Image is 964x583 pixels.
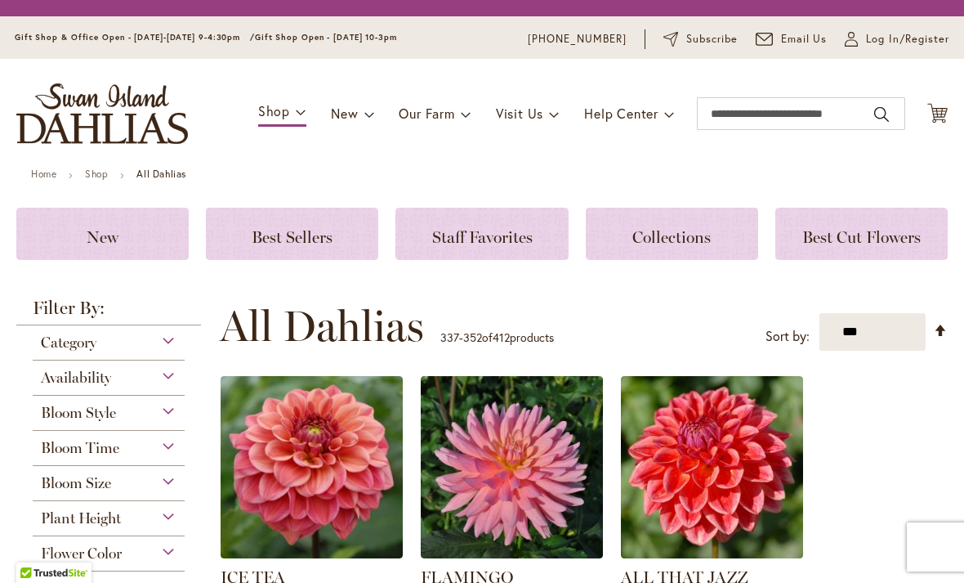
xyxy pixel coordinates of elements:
span: Email Us [781,31,828,47]
a: Collections [586,208,758,260]
img: ICE TEA [221,376,403,558]
span: 337 [440,330,459,345]
span: Category [41,334,96,352]
button: Search [874,101,889,128]
span: Shop [258,102,290,119]
a: Home [31,168,56,180]
iframe: Launch Accessibility Center [12,525,58,571]
a: store logo [16,83,188,144]
span: Collections [632,227,711,247]
span: Gift Shop & Office Open - [DATE]-[DATE] 9-4:30pm / [15,32,255,43]
span: New [87,227,118,247]
a: FLAMINGO [421,546,603,562]
strong: Filter By: [16,299,201,325]
a: Email Us [756,31,828,47]
span: Subscribe [686,31,738,47]
span: Plant Height [41,509,121,527]
a: Shop [85,168,108,180]
span: Gift Shop Open - [DATE] 10-3pm [255,32,397,43]
a: ALL THAT JAZZ [621,546,803,562]
span: New [331,105,358,122]
a: Subscribe [663,31,738,47]
span: 352 [463,330,482,345]
a: Best Cut Flowers [775,208,948,260]
a: ICE TEA [221,546,403,562]
img: ALL THAT JAZZ [621,376,803,558]
a: New [16,208,189,260]
span: Bloom Time [41,439,119,457]
span: Flower Color [41,545,122,563]
span: Bloom Size [41,474,111,492]
span: All Dahlias [220,302,424,351]
span: Help Center [584,105,658,122]
img: FLAMINGO [421,376,603,558]
span: Bloom Style [41,404,116,422]
a: Best Sellers [206,208,378,260]
span: Our Farm [399,105,454,122]
a: [PHONE_NUMBER] [528,31,627,47]
span: Best Cut Flowers [802,227,921,247]
span: Best Sellers [252,227,332,247]
span: Staff Favorites [432,227,533,247]
p: - of products [440,325,554,351]
a: Staff Favorites [395,208,568,260]
strong: All Dahlias [136,168,186,180]
span: Visit Us [496,105,543,122]
a: Log In/Register [845,31,949,47]
span: 412 [493,330,510,345]
span: Availability [41,369,111,387]
span: Log In/Register [866,31,949,47]
label: Sort by: [765,321,810,352]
